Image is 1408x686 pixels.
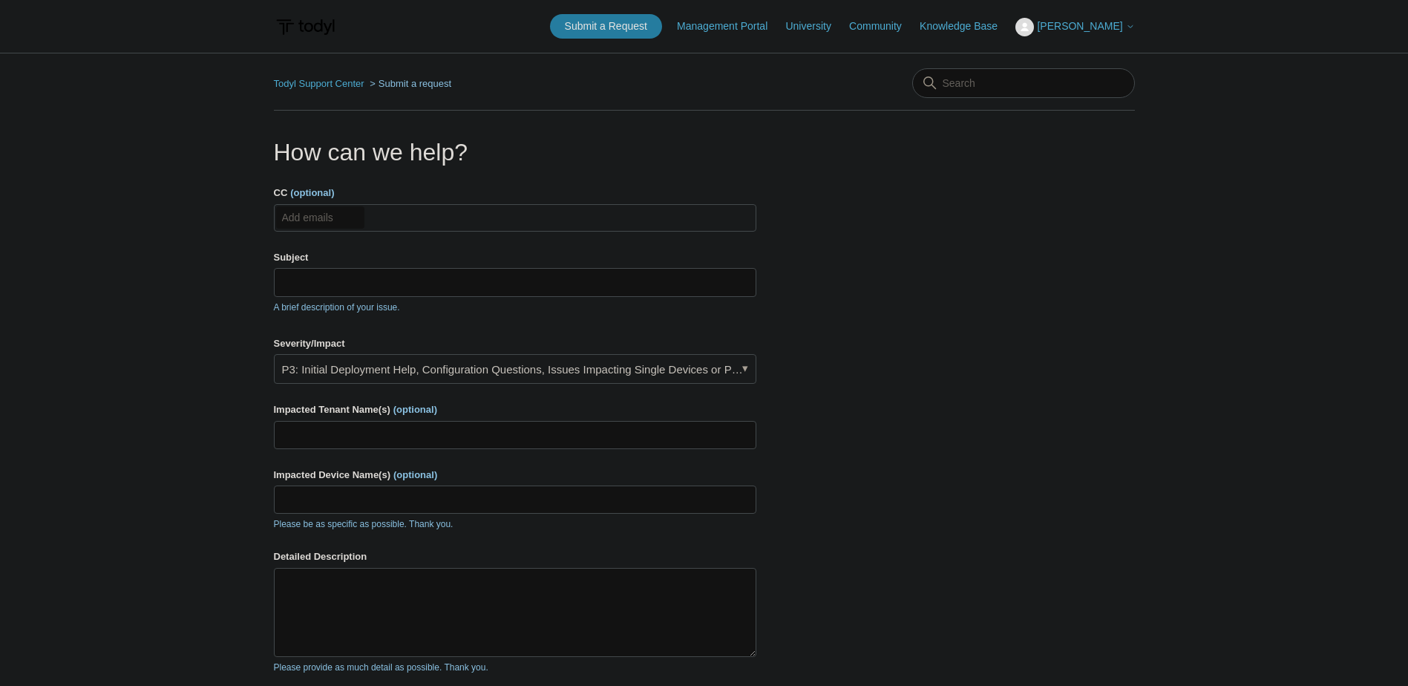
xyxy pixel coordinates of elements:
li: Submit a request [367,78,451,89]
span: [PERSON_NAME] [1037,20,1122,32]
span: (optional) [393,404,437,415]
label: Impacted Tenant Name(s) [274,402,756,417]
input: Search [912,68,1135,98]
label: CC [274,186,756,200]
a: Community [849,19,917,34]
a: Knowledge Base [920,19,1012,34]
img: Todyl Support Center Help Center home page [274,13,337,41]
label: Impacted Device Name(s) [274,468,756,483]
p: Please provide as much detail as possible. Thank you. [274,661,756,674]
p: Please be as specific as possible. Thank you. [274,517,756,531]
a: Submit a Request [550,14,662,39]
label: Detailed Description [274,549,756,564]
p: A brief description of your issue. [274,301,756,314]
a: University [785,19,845,34]
a: P3: Initial Deployment Help, Configuration Questions, Issues Impacting Single Devices or Past Out... [274,354,756,384]
a: Todyl Support Center [274,78,364,89]
span: (optional) [393,469,437,480]
label: Subject [274,250,756,265]
a: Management Portal [677,19,782,34]
button: [PERSON_NAME] [1015,18,1134,36]
label: Severity/Impact [274,336,756,351]
li: Todyl Support Center [274,78,367,89]
span: (optional) [290,187,334,198]
input: Add emails [276,206,364,229]
h1: How can we help? [274,134,756,170]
